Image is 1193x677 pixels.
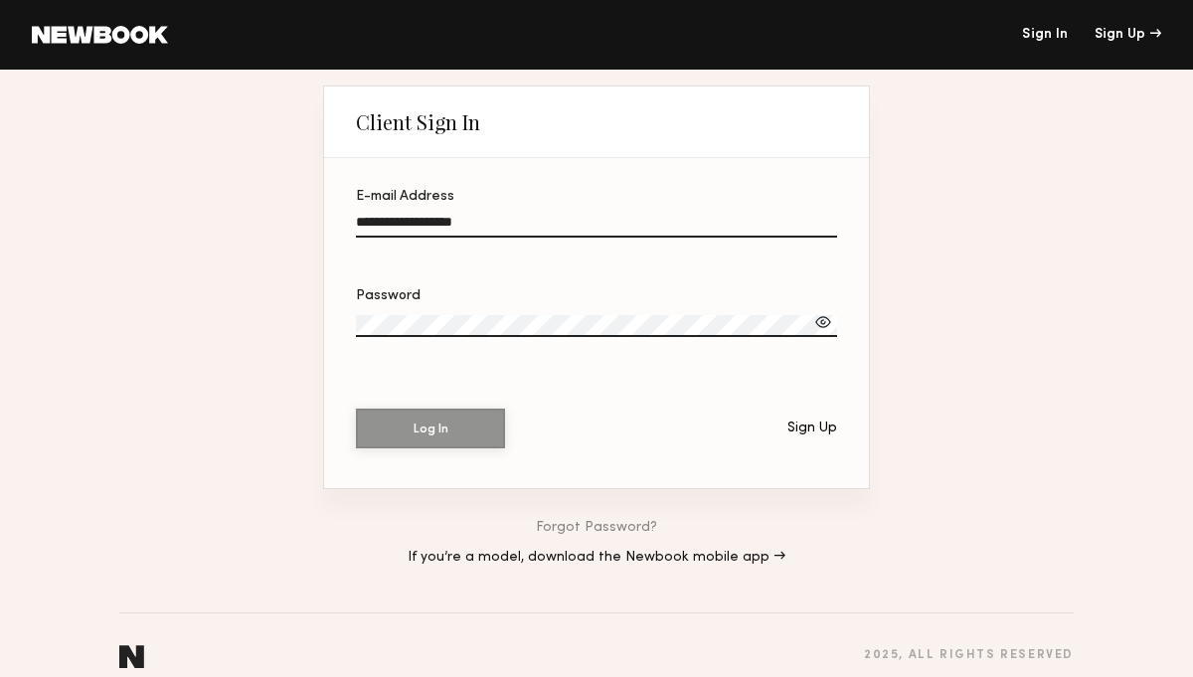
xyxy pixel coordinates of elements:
a: If you’re a model, download the Newbook mobile app → [408,551,785,565]
div: Sign Up [787,422,837,435]
input: E-mail Address [356,215,837,238]
div: Client Sign In [356,110,480,134]
a: Forgot Password? [536,521,657,535]
div: Password [356,289,837,303]
button: Log In [356,409,505,448]
input: Password [356,315,837,337]
div: Sign Up [1095,28,1161,42]
div: E-mail Address [356,190,837,204]
a: Sign In [1022,28,1068,42]
div: 2025 , all rights reserved [864,649,1074,662]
